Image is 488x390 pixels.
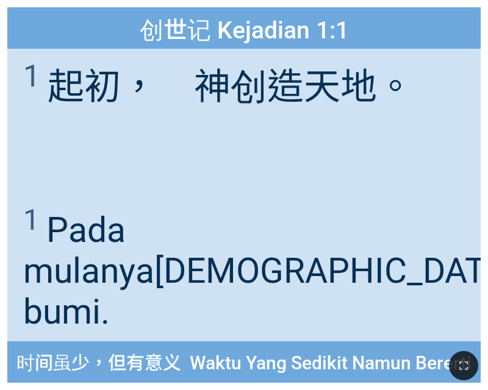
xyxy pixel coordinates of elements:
span: 创世记 Kejadian 1:1 [140,11,349,47]
sup: 1 [23,58,40,94]
sup: 1 [23,203,40,237]
wh776: . [101,291,110,332]
wh7225: ， 神 [121,65,414,108]
span: 起初 [23,57,414,112]
wh1254: 天 [304,65,414,108]
wh776: 。 [377,65,414,108]
wh430: 创造 [231,65,414,108]
wh8064: 地 [340,65,414,108]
